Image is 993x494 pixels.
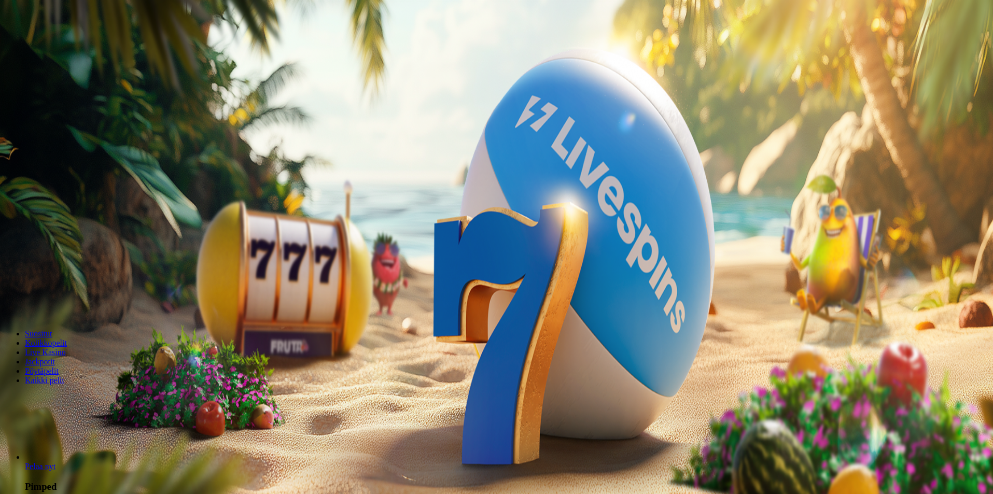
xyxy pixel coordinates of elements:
[25,366,59,375] a: Pöytäpelit
[25,462,55,471] span: Pelaa nyt
[4,312,989,404] header: Lobby
[25,481,989,492] h3: Pimped
[25,376,64,385] a: Kaikki pelit
[25,462,55,471] a: Pimped
[25,453,989,492] article: Pimped
[25,357,55,366] a: Jackpotit
[25,338,67,347] a: Kolikkopelit
[25,348,66,357] a: Live Kasino
[25,329,52,338] a: Suositut
[4,312,989,385] nav: Lobby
